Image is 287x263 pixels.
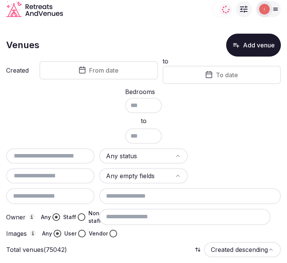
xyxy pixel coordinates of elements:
[259,4,270,15] img: Irene Gonzales
[141,116,147,125] span: to
[88,209,102,225] label: Non-staff
[6,39,39,52] h1: Venues
[6,214,35,221] label: Owner
[64,230,77,237] label: User
[63,213,76,221] label: Staff
[216,71,238,79] span: To date
[42,230,52,237] label: Any
[39,61,158,80] button: From date
[30,230,36,236] button: Images
[163,66,281,84] button: To date
[89,67,119,74] span: From date
[226,34,281,57] button: Add venue
[41,213,51,221] label: Any
[6,1,63,17] a: Visit the homepage
[6,230,36,237] label: Images
[6,1,63,17] svg: Retreats and Venues company logo
[6,67,29,73] label: Created
[6,245,67,254] p: Total venues (75042)
[163,57,168,65] label: to
[89,230,108,237] label: Vendor
[125,89,156,95] label: Bedrooms
[29,214,35,220] button: Owner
